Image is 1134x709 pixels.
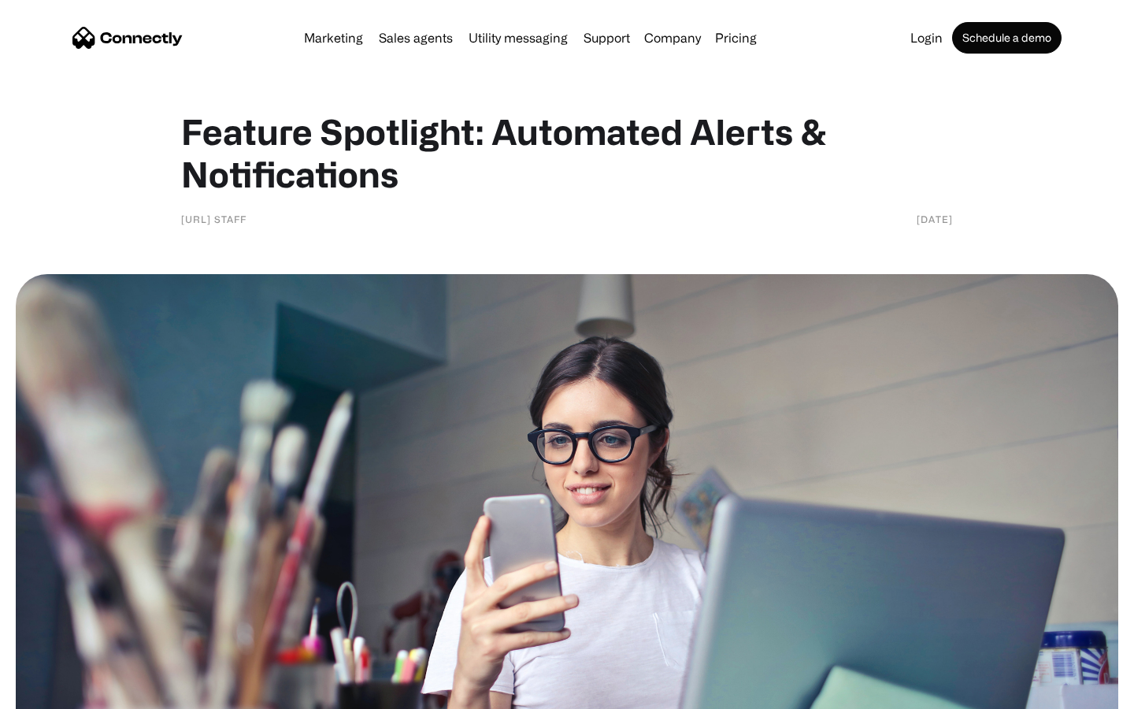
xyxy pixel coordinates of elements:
a: Schedule a demo [952,22,1062,54]
a: Login [904,32,949,44]
a: Sales agents [372,32,459,44]
ul: Language list [31,681,94,703]
a: home [72,26,183,50]
a: Support [577,32,636,44]
a: Marketing [298,32,369,44]
div: Company [644,27,701,49]
div: [URL] staff [181,211,246,227]
a: Utility messaging [462,32,574,44]
aside: Language selected: English [16,681,94,703]
div: [DATE] [917,211,953,227]
div: Company [639,27,706,49]
h1: Feature Spotlight: Automated Alerts & Notifications [181,110,953,195]
a: Pricing [709,32,763,44]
